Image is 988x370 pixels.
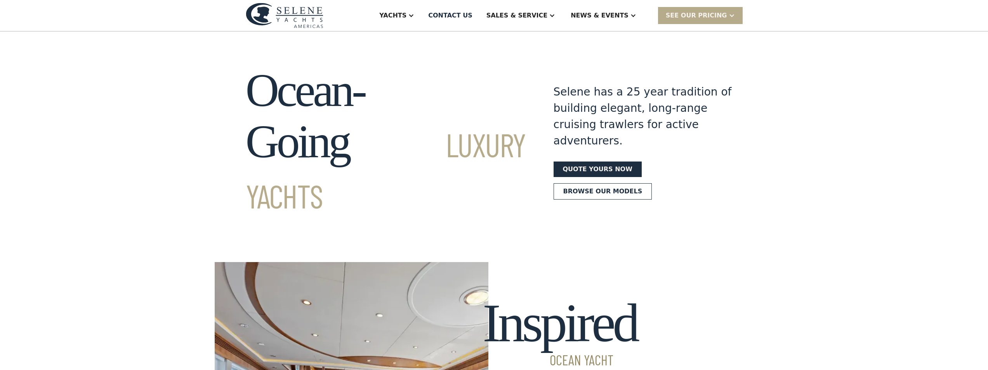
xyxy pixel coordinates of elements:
div: Selene has a 25 year tradition of building elegant, long-range cruising trawlers for active adven... [554,84,732,149]
div: Sales & Service [486,11,547,20]
div: SEE Our Pricing [666,11,727,20]
span: Luxury Yachts [246,125,526,215]
div: Contact US [428,11,472,20]
div: SEE Our Pricing [658,7,743,24]
span: Ocean Yacht [483,353,637,367]
h1: Ocean-Going [246,65,526,219]
div: Yachts [379,11,406,20]
a: Browse our models [554,183,652,200]
a: Quote yours now [554,162,642,177]
div: News & EVENTS [571,11,629,20]
img: logo [246,3,323,28]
